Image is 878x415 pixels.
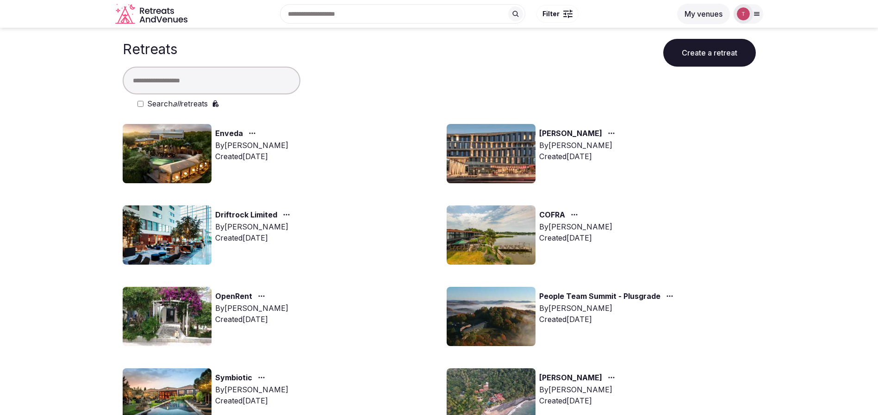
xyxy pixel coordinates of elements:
div: By [PERSON_NAME] [215,303,288,314]
img: Top retreat image for the retreat: People Team Summit - Plusgrade [447,287,536,346]
a: [PERSON_NAME] [539,128,602,140]
div: Created [DATE] [539,232,612,243]
img: Thiago Martins [737,7,750,20]
button: Filter [536,5,579,23]
div: By [PERSON_NAME] [539,384,619,395]
div: Created [DATE] [539,151,619,162]
h1: Retreats [123,41,177,57]
a: COFRA [539,209,565,221]
img: Top retreat image for the retreat: Marit Lloyd [447,124,536,183]
a: OpenRent [215,291,252,303]
div: By [PERSON_NAME] [539,221,612,232]
div: Created [DATE] [215,314,288,325]
svg: Retreats and Venues company logo [115,4,189,25]
img: Top retreat image for the retreat: Driftrock Limited [123,205,212,265]
button: My venues [677,4,730,24]
div: Created [DATE] [539,395,619,406]
a: People Team Summit - Plusgrade [539,291,660,303]
div: Created [DATE] [539,314,677,325]
img: Top retreat image for the retreat: COFRA [447,205,536,265]
label: Search retreats [147,98,208,109]
a: Visit the homepage [115,4,189,25]
a: Enveda [215,128,243,140]
a: Driftrock Limited [215,209,277,221]
a: Symbiotic [215,372,252,384]
div: Created [DATE] [215,232,294,243]
div: By [PERSON_NAME] [539,303,677,314]
em: all [173,99,181,108]
img: Top retreat image for the retreat: Enveda [123,124,212,183]
img: Top retreat image for the retreat: OpenRent [123,287,212,346]
div: By [PERSON_NAME] [539,140,619,151]
div: By [PERSON_NAME] [215,140,288,151]
span: Filter [542,9,560,19]
a: My venues [677,9,730,19]
button: Create a retreat [663,39,756,67]
a: [PERSON_NAME] [539,372,602,384]
div: Created [DATE] [215,151,288,162]
div: Created [DATE] [215,395,288,406]
div: By [PERSON_NAME] [215,221,294,232]
div: By [PERSON_NAME] [215,384,288,395]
